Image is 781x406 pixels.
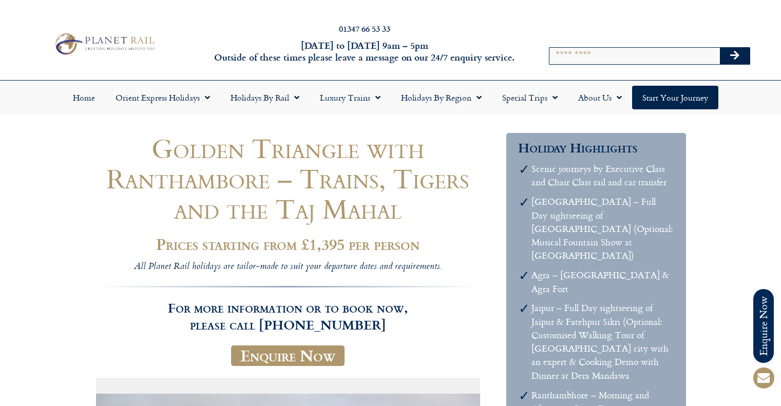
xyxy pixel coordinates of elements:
a: Enquire Now [231,345,345,366]
a: Holidays by Region [391,86,492,109]
h3: Holiday Highlights [518,139,674,156]
h2: Prices starting from £1,395 per person [96,236,481,253]
h1: Golden Triangle with Ranthambore – Trains, Tigers and the Taj Mahal [96,133,481,224]
a: Home [63,86,105,109]
li: [GEOGRAPHIC_DATA] – Full Day sightseeing of [GEOGRAPHIC_DATA] (Optional: Musical Fountain Show at... [531,195,674,262]
a: About Us [568,86,632,109]
a: Holidays by Rail [220,86,310,109]
a: Special Trips [492,86,568,109]
li: Agra – [GEOGRAPHIC_DATA] & Agra Fort [531,268,674,296]
a: Luxury Trains [310,86,391,109]
li: Jaipur – Full Day sightseeing of Jaipur & Fatehpur Sikri (Optional: Customised Walking Tour of [G... [531,301,674,382]
button: Search [720,48,750,64]
img: Planet Rail Train Holidays Logo [51,31,158,57]
h6: [DATE] to [DATE] 9am – 5pm Outside of these times please leave a message on our 24/7 enquiry serv... [211,40,518,64]
a: 01347 66 53 33 [339,23,390,34]
li: Scenic journeys by Executive Class and Chair Class rail and car transfer [531,162,674,189]
i: All Planet Rail holidays are tailor-made to suit your departure dates and requirements. [134,260,442,275]
h3: For more information or to book now, please call [PHONE_NUMBER] [96,286,481,333]
nav: Menu [5,86,776,109]
a: Start your Journey [632,86,718,109]
a: Orient Express Holidays [105,86,220,109]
